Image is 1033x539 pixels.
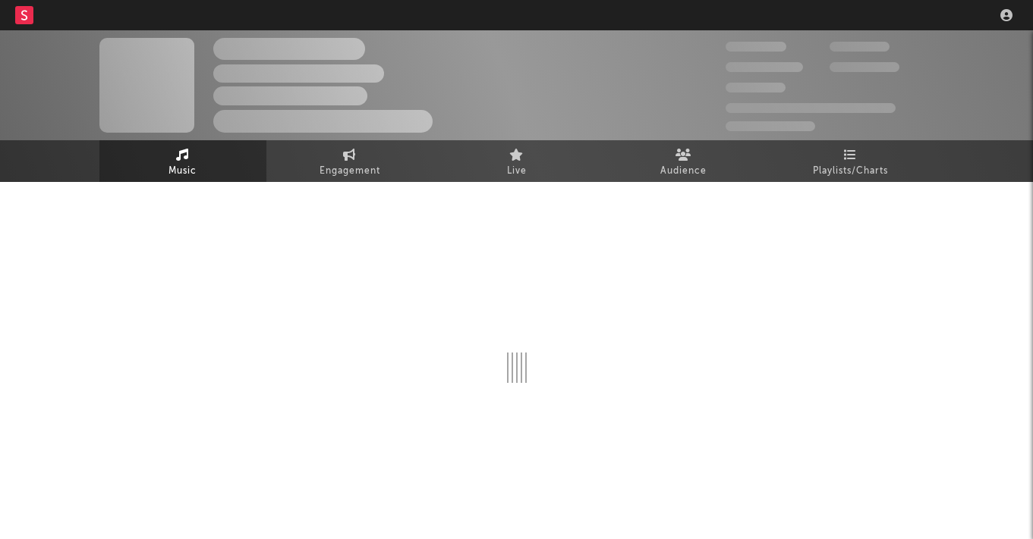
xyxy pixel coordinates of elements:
a: Engagement [266,140,433,182]
a: Live [433,140,600,182]
span: Music [168,162,197,180]
span: Jump Score: 85.0 [726,121,815,131]
span: 50,000,000 [726,62,803,72]
a: Playlists/Charts [767,140,934,182]
span: 100,000 [830,42,890,52]
a: Audience [600,140,767,182]
span: 1,000,000 [830,62,899,72]
span: Playlists/Charts [813,162,888,180]
span: 50,000,000 Monthly Listeners [726,103,896,113]
span: 300,000 [726,42,786,52]
span: Engagement [320,162,380,180]
span: Live [507,162,527,180]
span: Audience [660,162,707,180]
span: 100,000 [726,83,786,92]
a: Music [99,140,266,182]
